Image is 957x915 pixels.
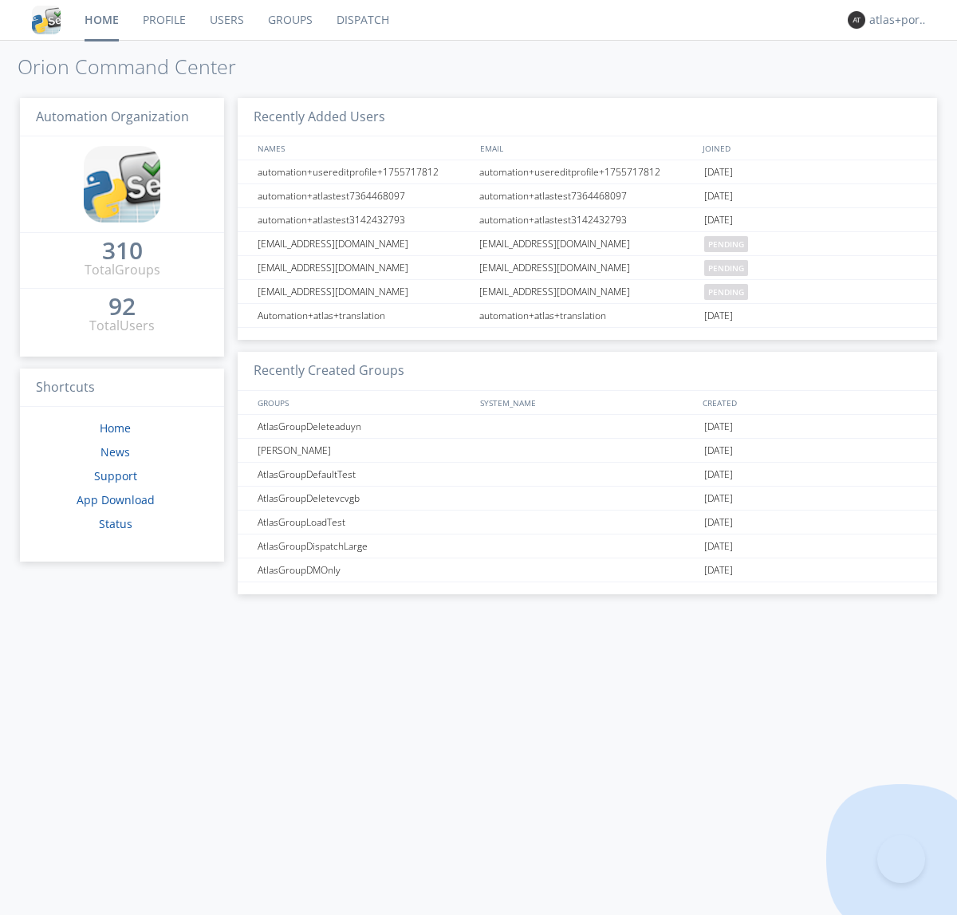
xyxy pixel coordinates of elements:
div: [EMAIL_ADDRESS][DOMAIN_NAME] [475,256,700,279]
div: 92 [108,298,136,314]
span: [DATE] [704,184,733,208]
a: [EMAIL_ADDRESS][DOMAIN_NAME][EMAIL_ADDRESS][DOMAIN_NAME]pending [238,280,937,304]
span: [DATE] [704,208,733,232]
a: App Download [77,492,155,507]
span: pending [704,236,748,252]
span: [DATE] [704,415,733,439]
div: automation+usereditprofile+1755717812 [254,160,475,183]
div: [EMAIL_ADDRESS][DOMAIN_NAME] [254,280,475,303]
div: Total Users [89,317,155,335]
div: 310 [102,243,143,258]
a: Support [94,468,137,483]
a: Home [100,420,131,436]
span: [DATE] [704,439,733,463]
a: AtlasGroupDMOnly[DATE] [238,558,937,582]
a: News [100,444,130,459]
span: [DATE] [704,558,733,582]
div: [EMAIL_ADDRESS][DOMAIN_NAME] [475,232,700,255]
span: Automation Organization [36,108,189,125]
h3: Shortcuts [20,369,224,408]
div: AtlasGroupDMOnly [254,558,475,582]
a: 310 [102,243,143,261]
span: [DATE] [704,487,733,511]
div: atlas+portuguese0001 [869,12,929,28]
a: AtlasGroupDispatchLarge[DATE] [238,534,937,558]
div: EMAIL [476,136,699,160]
div: [EMAIL_ADDRESS][DOMAIN_NAME] [254,256,475,279]
a: [PERSON_NAME][DATE] [238,439,937,463]
div: [PERSON_NAME] [254,439,475,462]
span: [DATE] [704,463,733,487]
a: 92 [108,298,136,317]
div: NAMES [254,136,472,160]
h3: Recently Created Groups [238,352,937,391]
span: [DATE] [704,160,733,184]
div: CREATED [699,391,922,414]
a: AtlasGroupDefaultTest[DATE] [238,463,937,487]
a: AtlasGroupDeletevcvgb[DATE] [238,487,937,511]
div: automation+atlastest7364468097 [254,184,475,207]
span: [DATE] [704,534,733,558]
a: automation+usereditprofile+1755717812automation+usereditprofile+1755717812[DATE] [238,160,937,184]
div: [EMAIL_ADDRESS][DOMAIN_NAME] [475,280,700,303]
div: AtlasGroupDefaultTest [254,463,475,486]
div: AtlasGroupDeleteaduyn [254,415,475,438]
span: [DATE] [704,511,733,534]
div: automation+atlas+translation [475,304,700,327]
div: AtlasGroupDispatchLarge [254,534,475,558]
div: AtlasGroupLoadTest [254,511,475,534]
a: Automation+atlas+translationautomation+atlas+translation[DATE] [238,304,937,328]
a: automation+atlastest3142432793automation+atlastest3142432793[DATE] [238,208,937,232]
span: pending [704,284,748,300]
a: AtlasGroupLoadTest[DATE] [238,511,937,534]
div: SYSTEM_NAME [476,391,699,414]
div: Automation+atlas+translation [254,304,475,327]
div: [EMAIL_ADDRESS][DOMAIN_NAME] [254,232,475,255]
div: JOINED [699,136,922,160]
span: [DATE] [704,304,733,328]
a: [EMAIL_ADDRESS][DOMAIN_NAME][EMAIL_ADDRESS][DOMAIN_NAME]pending [238,256,937,280]
img: cddb5a64eb264b2086981ab96f4c1ba7 [32,6,61,34]
iframe: Toggle Customer Support [877,835,925,883]
h3: Recently Added Users [238,98,937,137]
div: automation+atlastest7364468097 [475,184,700,207]
div: AtlasGroupDeletevcvgb [254,487,475,510]
a: Status [99,516,132,531]
a: [EMAIL_ADDRESS][DOMAIN_NAME][EMAIL_ADDRESS][DOMAIN_NAME]pending [238,232,937,256]
div: automation+usereditprofile+1755717812 [475,160,700,183]
a: automation+atlastest7364468097automation+atlastest7364468097[DATE] [238,184,937,208]
div: automation+atlastest3142432793 [475,208,700,231]
div: automation+atlastest3142432793 [254,208,475,231]
div: GROUPS [254,391,472,414]
img: cddb5a64eb264b2086981ab96f4c1ba7 [84,146,160,223]
a: AtlasGroupDeleteaduyn[DATE] [238,415,937,439]
div: Total Groups [85,261,160,279]
img: 373638.png [848,11,865,29]
span: pending [704,260,748,276]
